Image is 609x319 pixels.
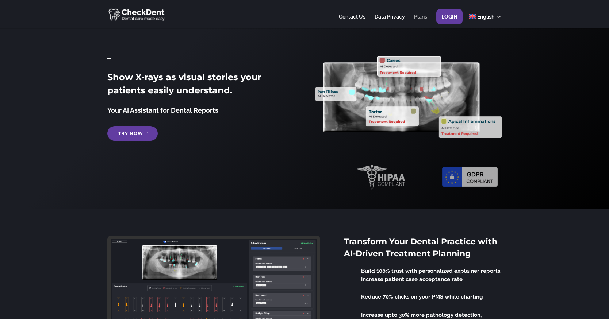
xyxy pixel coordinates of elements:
img: CheckDent AI [108,7,166,22]
a: Login [441,14,457,28]
span: Build 100% trust with personalized explainer reports. Increase patient case acceptance rate [361,268,501,283]
a: Data Privacy [375,14,405,28]
a: Try Now [107,126,158,141]
span: _ [107,51,111,61]
h2: Show X-rays as visual stories your patients easily understand. [107,71,294,101]
img: X_Ray_annotated [315,56,502,138]
a: Contact Us [339,14,365,28]
span: English [477,14,494,20]
span: Your AI Assistant for Dental Reports [107,106,218,114]
span: Reduce 70% clicks on your PMS while charting [361,293,483,300]
span: Transform Your Dental Practice with AI-Driven Treatment Planning [344,237,497,258]
a: English [469,14,502,28]
a: Plans [414,14,427,28]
